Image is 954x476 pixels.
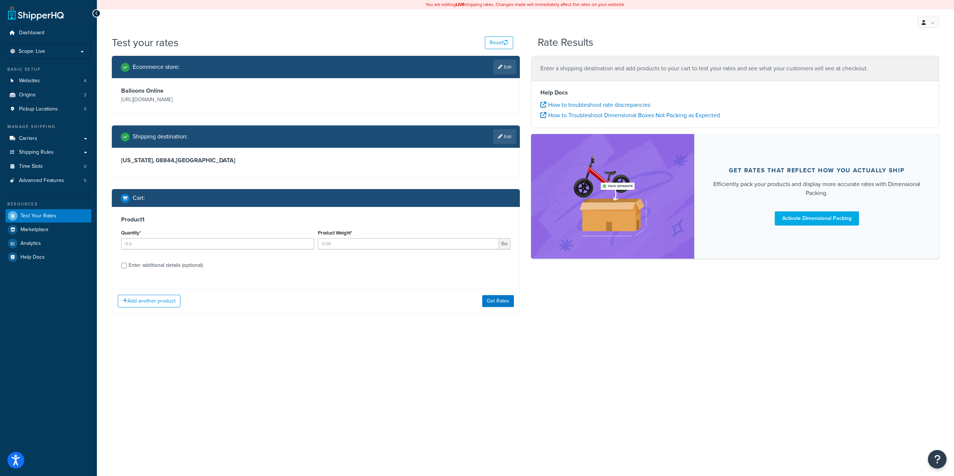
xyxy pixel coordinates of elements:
[6,66,91,73] div: Basic Setup
[729,167,905,174] div: Get rates that reflect how you actually ship
[499,238,511,249] span: lbs
[84,178,86,184] span: 5
[121,230,141,236] label: Quantity*
[540,63,930,74] p: Enter a shipping destination and add products to your cart to test your rates and see what your c...
[6,223,91,236] a: Marketplace
[118,295,180,307] button: Add another product
[19,48,45,55] span: Scope: Live
[6,102,91,116] a: Pickup Locations3
[318,238,499,249] input: 0.00
[20,227,48,233] span: Marketplace
[6,124,91,130] div: Manage Shipping
[84,92,86,98] span: 3
[928,450,947,469] button: Open Resource Center
[6,237,91,250] a: Analytics
[133,64,180,70] h2: Ecommerce store :
[121,87,314,95] h3: Balloons Online
[121,238,314,249] input: 0.0
[121,95,314,105] p: [URL][DOMAIN_NAME]
[6,74,91,88] li: Websites
[6,209,91,223] a: Test Your Rates
[129,260,203,271] div: Enter additional details (optional)
[6,132,91,146] a: Carriers
[538,37,593,48] h2: Rate Results
[133,133,188,140] h2: Shipping destination :
[6,102,91,116] li: Pickup Locations
[19,30,44,36] span: Dashboard
[84,163,86,170] span: 0
[19,92,36,98] span: Origins
[121,157,511,164] h3: [US_STATE], 08844 , [GEOGRAPHIC_DATA]
[84,78,86,84] span: 4
[456,1,465,8] b: LIVE
[19,78,40,84] span: Websites
[6,174,91,188] a: Advanced Features5
[6,74,91,88] a: Websites4
[19,149,54,156] span: Shipping Rules
[712,180,921,198] div: Efficiently pack your products and display more accurate rates with Dimensional Packing.
[482,295,514,307] button: Get Rates
[112,35,179,50] h1: Test your rates
[6,88,91,102] li: Origins
[19,135,37,142] span: Carriers
[6,26,91,40] a: Dashboard
[775,211,859,226] a: Activate Dimensional Packing
[20,213,56,219] span: Test Your Rates
[6,201,91,207] div: Resources
[6,250,91,264] a: Help Docs
[540,100,650,109] a: How to troubleshoot rate discrepancies
[6,160,91,173] a: Time Slots0
[6,146,91,159] a: Shipping Rules
[84,106,86,112] span: 3
[20,254,45,261] span: Help Docs
[19,106,58,112] span: Pickup Locations
[121,216,511,223] h3: Product 1
[6,88,91,102] a: Origins3
[121,263,127,268] input: Enter additional details (optional)
[566,145,659,247] img: feature-image-dim-d40ad3071a2b3c8e08177464837368e35600d3c5e73b18a22c1e4bb210dc32ac.png
[318,230,352,236] label: Product Weight*
[485,36,513,49] button: Reset
[19,178,64,184] span: Advanced Features
[6,174,91,188] li: Advanced Features
[493,60,516,74] a: Edit
[19,163,43,170] span: Time Slots
[133,195,145,201] h2: Cart :
[6,160,91,173] li: Time Slots
[540,88,930,97] h4: Help Docs
[493,129,516,144] a: Edit
[540,111,720,119] a: How to Troubleshoot Dimensional Boxes Not Packing as Expected
[20,240,41,247] span: Analytics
